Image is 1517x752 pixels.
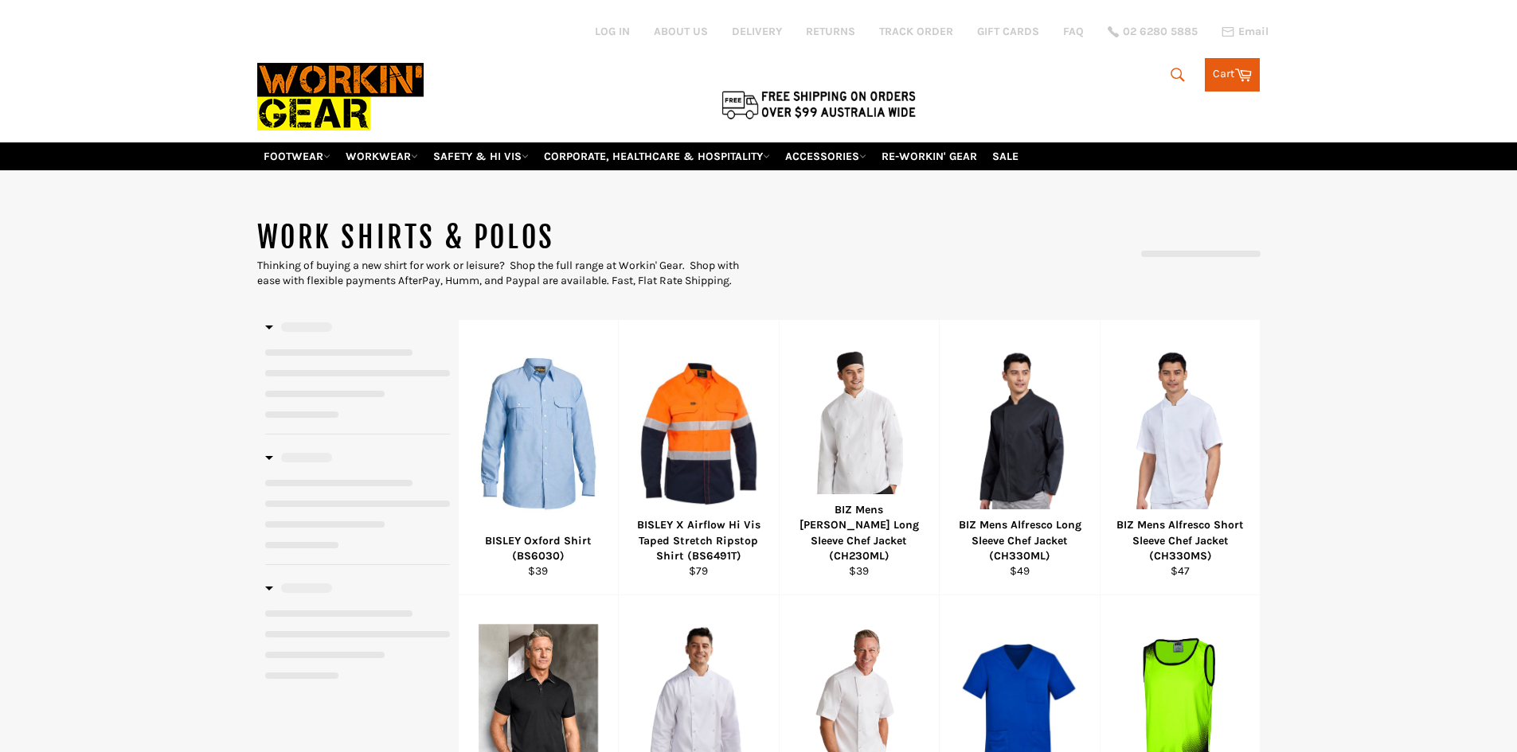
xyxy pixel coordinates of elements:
a: BIZ Mens Alfresco Long Sleeve Chef Jacket (CH330ML) - Workin' Gear BIZ Mens Alfresco Long Sleeve ... [939,320,1100,595]
a: ACCESSORIES [779,142,873,170]
a: BIZ Mens Al Dente Long Sleeve Chef Jacket (CH230ML) - Workin' Gear BIZ Mens [PERSON_NAME] Long Sl... [779,320,940,595]
h1: WORK SHIRTS & POLOS [257,218,759,258]
div: BISLEY Oxford Shirt (BS6030) [468,533,608,564]
div: $49 [950,563,1090,579]
div: BIZ Mens [PERSON_NAME] Long Sleeve Chef Jacket (CH230ML) [789,502,929,563]
div: $39 [789,563,929,579]
img: BISLEY BS6030 Oxford Shirt - Workin Gear [479,353,599,513]
a: Log in [595,25,630,38]
img: BISLEY X Airflow Hi Vis Taped Stretch Ripstop Shirt (BS6491T) - Workin' Gear [639,353,759,513]
img: BIZ Mens Alfresco Long Sleeve Chef Jacket (CH330ML) - Workin' Gear [960,349,1080,518]
a: GIFT CARDS [977,24,1039,39]
a: BISLEY X Airflow Hi Vis Taped Stretch Ripstop Shirt (BS6491T) - Workin' Gear BISLEY X Airflow Hi ... [618,320,779,595]
a: SALE [986,142,1025,170]
img: BIZ Mens Al Dente Long Sleeve Chef Jacket (CH230ML) - Workin' Gear [800,349,920,518]
a: Workin Gear CH330MS BIZ Mens Alfresco Short Sleeve Chef Jacket (CH330MS) $47 [1100,320,1261,595]
div: $79 [629,563,769,579]
a: 02 6280 5885 [1108,26,1198,37]
div: $39 [468,563,608,579]
a: RE-WORKIN' GEAR [875,142,983,170]
img: Workin Gear CH330MS [1120,349,1241,518]
a: ABOUT US [654,24,708,39]
a: SAFETY & HI VIS [427,142,535,170]
a: TRACK ORDER [879,24,953,39]
a: Cart [1205,58,1260,92]
a: FAQ [1063,24,1084,39]
div: BISLEY X Airflow Hi Vis Taped Stretch Ripstop Shirt (BS6491T) [629,517,769,563]
a: BISLEY BS6030 Oxford Shirt - Workin Gear BISLEY Oxford Shirt (BS6030) $39 [458,320,619,595]
a: RETURNS [806,24,855,39]
div: BIZ Mens Alfresco Short Sleeve Chef Jacket (CH330MS) [1110,517,1250,563]
a: DELIVERY [732,24,782,39]
a: WORKWEAR [339,142,424,170]
div: BIZ Mens Alfresco Long Sleeve Chef Jacket (CH330ML) [950,517,1090,563]
span: Email [1238,26,1269,37]
a: Email [1222,25,1269,38]
a: CORPORATE, HEALTHCARE & HOSPITALITY [538,142,776,170]
div: $47 [1110,563,1250,579]
a: FOOTWEAR [257,142,337,170]
span: 02 6280 5885 [1123,26,1198,37]
div: Thinking of buying a new shirt for work or leisure? Shop the full range at Workin' Gear. Shop wit... [257,258,759,289]
img: Flat $9.95 shipping Australia wide [719,88,918,121]
img: Workin Gear leaders in Workwear, Safety Boots, PPE, Uniforms. Australia's No.1 in Workwear [257,52,424,142]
